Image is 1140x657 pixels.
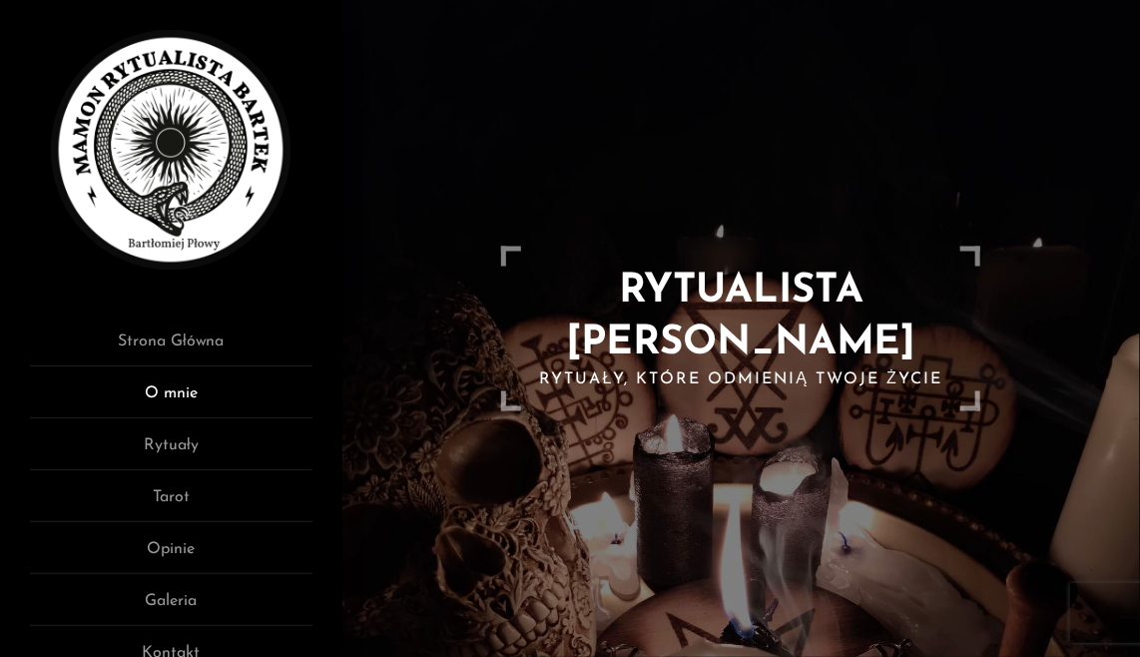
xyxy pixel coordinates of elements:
[30,381,312,418] a: O mnie
[521,267,960,370] h1: RYTUALISTA [PERSON_NAME]
[30,589,312,626] a: Galeria
[30,485,312,522] a: Tarot
[30,329,312,366] a: Strona Główna
[51,30,290,270] img: Rytualista Bartek
[30,433,312,470] a: Rytuały
[521,370,960,391] h2: Rytuały, które odmienią Twoje życie
[30,537,312,574] a: Opinie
